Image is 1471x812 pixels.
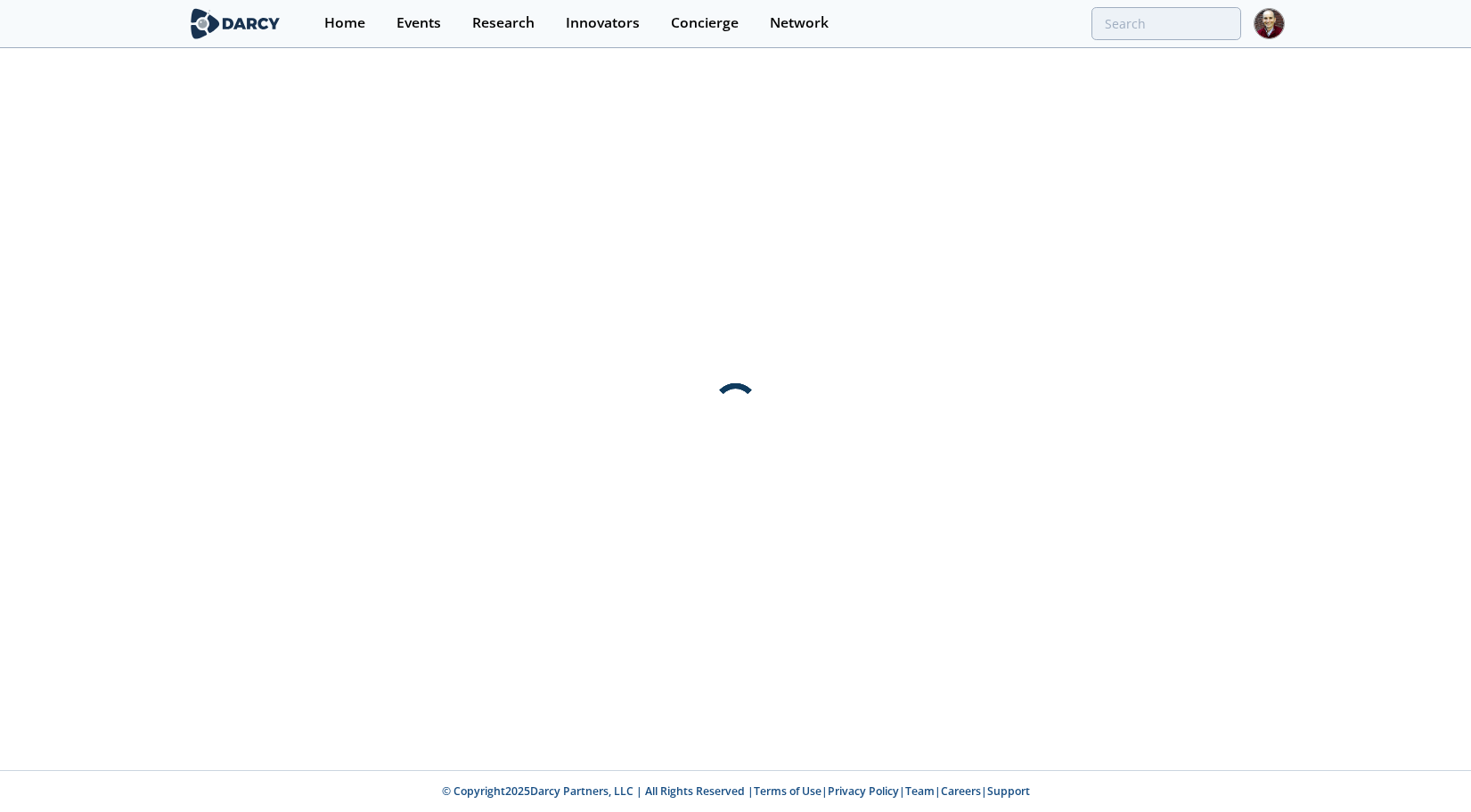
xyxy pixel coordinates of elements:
div: Research [472,16,535,30]
div: Innovators [566,16,640,30]
a: Privacy Policy [828,783,899,799]
a: Terms of Use [754,783,821,799]
div: Events [396,16,441,30]
div: Concierge [671,16,739,30]
a: Team [905,783,935,799]
p: © Copyright 2025 Darcy Partners, LLC | All Rights Reserved | | | | | [77,783,1395,800]
a: Support [987,783,1030,799]
div: Network [770,16,829,30]
div: Home [324,16,365,30]
img: Profile [1254,8,1285,39]
input: Advanced Search [1091,7,1241,40]
img: logo-wide.svg [187,8,284,39]
a: Careers [941,783,981,799]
